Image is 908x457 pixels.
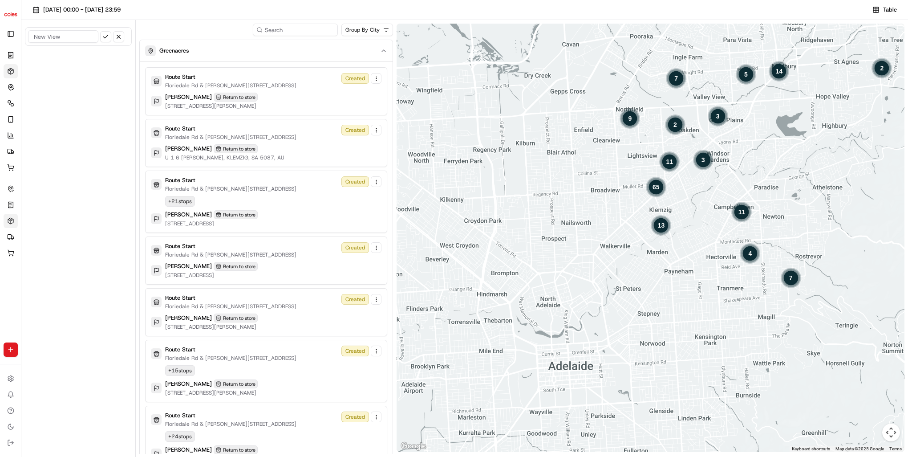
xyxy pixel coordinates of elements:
[165,93,212,101] p: [PERSON_NAME]
[345,26,380,33] span: Group By City
[650,215,672,236] div: 5 routes. 0 pickups and 10 dropoffs.
[165,134,296,141] p: Floriedale Rd & [PERSON_NAME][STREET_ADDRESS]
[214,379,258,388] button: Return to store
[692,149,713,171] div: 3
[165,251,296,258] p: Floriedale Rd & [PERSON_NAME][STREET_ADDRESS]
[659,151,680,172] div: 11
[165,412,195,420] p: Route Start
[664,114,685,135] div: 2
[165,446,212,454] p: [PERSON_NAME]
[253,24,338,36] input: Search
[165,154,284,161] p: U 1 6 [PERSON_NAME], KLEMZIG, SA 5087, AU
[868,4,901,16] button: Table
[165,303,296,310] p: Floriedale Rd & [PERSON_NAME][STREET_ADDRESS]
[151,88,162,98] button: Start new chat
[63,151,108,158] a: Powered byPylon
[18,129,68,138] span: Knowledge Base
[165,196,195,207] div: + 21 stops
[165,346,195,354] p: Route Start
[659,151,680,172] div: 4 routes. 0 pickups and 9 dropoffs.
[89,151,108,158] span: Pylon
[165,73,195,81] p: Route Start
[4,4,18,25] button: Coles
[23,57,160,67] input: Got a question? Start typing here...
[214,445,258,454] button: Return to store
[768,61,790,82] div: 14
[75,130,82,137] div: 💻
[645,176,666,198] div: 65
[140,40,393,61] button: Greenacres
[165,323,258,331] p: [STREET_ADDRESS][PERSON_NAME]
[768,61,790,82] div: 4 routes. 0 pickups and 11 dropoffs.
[9,130,16,137] div: 📗
[165,262,212,270] p: [PERSON_NAME]
[43,6,121,14] span: [DATE] 00:00 - [DATE] 23:59
[165,125,195,133] p: Route Start
[871,57,892,79] div: 2
[399,441,428,452] img: Google
[619,108,640,129] div: 3 routes. 0 pickups and 8 dropoffs.
[84,129,143,138] span: API Documentation
[165,420,296,428] p: Floriedale Rd & [PERSON_NAME][STREET_ADDRESS]
[214,144,258,153] button: Return to store
[5,126,72,142] a: 📗Knowledge Base
[165,355,296,362] p: Floriedale Rd & [PERSON_NAME][STREET_ADDRESS]
[707,106,728,127] div: 3
[731,201,752,223] div: 4 routes. 0 pickups and 10 dropoffs.
[9,85,25,101] img: 1736555255976-a54dd68f-1ca7-489b-9aae-adbdc363a1c4
[159,47,189,55] p: Greenacres
[30,85,146,94] div: Start new chat
[214,314,258,322] button: Return to store
[883,6,897,14] span: Table
[731,201,752,223] div: 11
[165,145,212,153] p: [PERSON_NAME]
[780,267,801,289] div: 3 routes. 0 pickups and 6 dropoffs.
[165,380,212,388] p: [PERSON_NAME]
[664,114,685,135] div: 1 route. 0 pickups and 2 dropoffs.
[28,30,98,43] input: New View
[4,7,18,21] img: Coles
[645,176,666,198] div: 16 routes. 32 pickups and 13 dropoffs.
[9,36,162,50] p: Welcome 👋
[780,267,801,289] div: 7
[165,185,296,192] p: Floriedale Rd & [PERSON_NAME][STREET_ADDRESS]
[889,446,902,451] a: Terms (opens in new tab)
[72,126,146,142] a: 💻API Documentation
[165,389,258,396] p: [STREET_ADDRESS][PERSON_NAME]
[165,314,212,322] p: [PERSON_NAME]
[28,4,125,16] button: [DATE] 00:00 - [DATE] 23:59
[165,176,195,184] p: Route Start
[165,431,195,442] div: + 24 stops
[30,94,113,101] div: We're available if you need us!
[871,57,892,79] div: 1 route. 0 pickups and 2 dropoffs.
[165,272,258,279] p: [STREET_ADDRESS]
[214,210,258,219] button: Return to store
[882,424,900,441] button: Map camera controls
[165,242,195,250] p: Route Start
[735,64,756,85] div: 3 routes. 0 pickups and 5 dropoffs.
[707,106,728,127] div: 2 routes. 0 pickups and 3 dropoffs.
[214,93,258,102] button: Return to store
[835,446,884,451] span: Map data ©2025 Google
[214,262,258,271] button: Return to store
[165,82,296,89] p: Floriedale Rd & [PERSON_NAME][STREET_ADDRESS]
[739,243,761,264] div: 2 routes. 0 pickups and 4 dropoffs.
[792,446,830,452] button: Keyboard shortcuts
[165,220,258,227] p: [STREET_ADDRESS]
[165,294,195,302] p: Route Start
[650,215,672,236] div: 13
[399,441,428,452] a: Open this area in Google Maps (opens a new window)
[739,243,761,264] div: 4
[165,211,212,219] p: [PERSON_NAME]
[165,365,195,376] div: + 15 stops
[165,102,258,110] p: [STREET_ADDRESS][PERSON_NAME]
[665,68,687,89] div: 7
[619,108,640,129] div: 9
